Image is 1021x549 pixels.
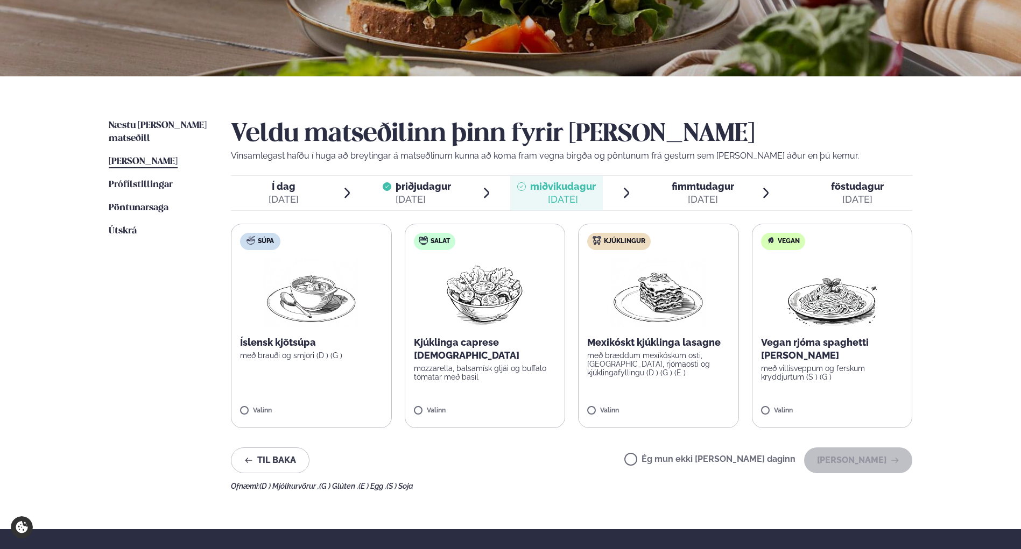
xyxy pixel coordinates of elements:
[109,180,173,189] span: Prófílstillingar
[358,482,386,490] span: (E ) Egg ,
[831,181,884,192] span: föstudagur
[109,179,173,191] a: Prófílstillingar
[269,193,299,206] div: [DATE]
[259,482,319,490] span: (D ) Mjólkurvörur ,
[231,119,912,149] h2: Veldu matseðilinn þinn fyrir [PERSON_NAME]
[109,203,168,212] span: Pöntunarsaga
[672,181,734,192] span: fimmtudagur
[437,259,532,327] img: Salad.png
[231,149,912,162] p: Vinsamlegast hafðu í huga að breytingar á matseðlinum kunna að koma fram vegna birgða og pöntunum...
[109,119,209,145] a: Næstu [PERSON_NAME] matseðill
[804,447,912,473] button: [PERSON_NAME]
[611,259,706,327] img: Lasagna.png
[419,236,428,245] img: salad.svg
[530,193,596,206] div: [DATE]
[431,237,450,246] span: Salat
[766,236,775,245] img: Vegan.svg
[247,236,255,245] img: soup.svg
[587,336,730,349] p: Mexikóskt kjúklinga lasagne
[109,225,137,238] a: Útskrá
[109,155,178,168] a: [PERSON_NAME]
[414,364,557,381] p: mozzarella, balsamísk gljái og buffalo tómatar með basil
[231,447,309,473] button: Til baka
[386,482,413,490] span: (S ) Soja
[604,237,645,246] span: Kjúklingur
[785,259,879,327] img: Spagetti.png
[761,364,904,381] p: með villisveppum og ferskum kryddjurtum (S ) (G )
[258,237,274,246] span: Súpa
[414,336,557,362] p: Kjúklinga caprese [DEMOGRAPHIC_DATA]
[109,226,137,236] span: Útskrá
[672,193,734,206] div: [DATE]
[587,351,730,377] p: með bræddum mexíkóskum osti, [GEOGRAPHIC_DATA], rjómaosti og kjúklingafyllingu (D ) (G ) (E )
[530,181,596,192] span: miðvikudagur
[396,193,451,206] div: [DATE]
[831,193,884,206] div: [DATE]
[264,259,358,327] img: Soup.png
[109,157,178,166] span: [PERSON_NAME]
[319,482,358,490] span: (G ) Glúten ,
[593,236,601,245] img: chicken.svg
[11,516,33,538] a: Cookie settings
[109,121,207,143] span: Næstu [PERSON_NAME] matseðill
[240,351,383,360] p: með brauði og smjöri (D ) (G )
[231,482,912,490] div: Ofnæmi:
[778,237,800,246] span: Vegan
[396,181,451,192] span: þriðjudagur
[269,180,299,193] span: Í dag
[240,336,383,349] p: Íslensk kjötsúpa
[109,202,168,215] a: Pöntunarsaga
[761,336,904,362] p: Vegan rjóma spaghetti [PERSON_NAME]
